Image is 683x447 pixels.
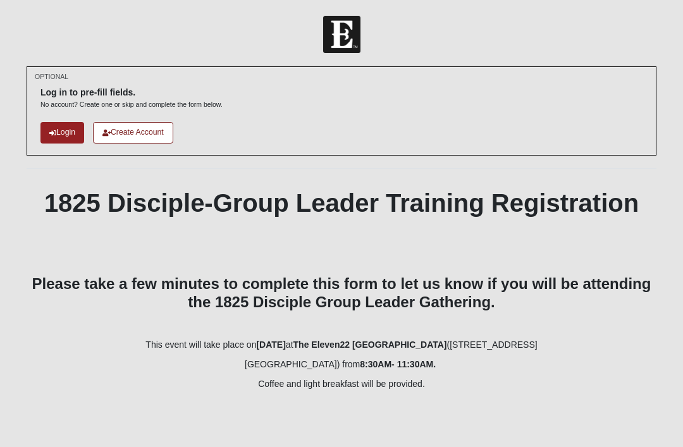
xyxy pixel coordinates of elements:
h2: 1825 Disciple-Group Leader Training Registration [27,188,656,218]
p: No account? Create one or skip and complete the form below. [40,100,223,109]
p: This event will take place on at ([STREET_ADDRESS] [27,338,656,352]
small: OPTIONAL [35,72,68,82]
img: Church of Eleven22 Logo [323,16,360,53]
b: The Eleven22 [GEOGRAPHIC_DATA] [293,340,447,350]
p: Coffee and light breakfast will be provided. [27,377,656,391]
b: [DATE] [256,340,285,350]
p: [GEOGRAPHIC_DATA]) from [27,358,656,371]
h3: Please take a few minutes to complete this form to let us know if you will be attending the 1825 ... [27,275,656,312]
h6: Log in to pre-fill fields. [40,87,223,98]
a: Login [40,122,84,143]
a: Create Account [93,122,173,143]
b: 8:30AM- 11:30AM. [360,359,436,369]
